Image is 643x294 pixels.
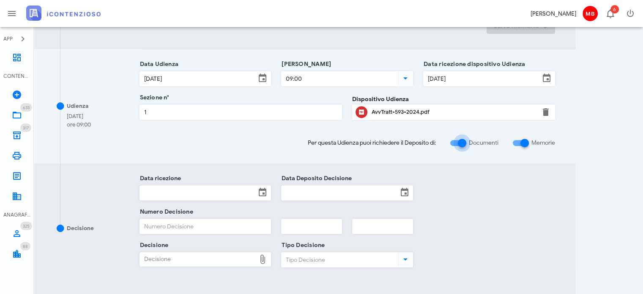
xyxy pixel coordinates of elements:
span: Per questa Udienza puoi richiedere il Deposito di: [308,138,436,147]
span: Distintivo [20,103,32,112]
div: Clicca per aprire un'anteprima del file o scaricarlo [372,105,536,119]
span: MB [583,6,598,21]
label: Data Udienza [137,60,179,69]
label: Documenti [469,139,498,147]
button: Elimina [541,107,551,117]
div: [PERSON_NAME] [531,9,576,18]
label: Data ricezione dispositivo Udienza [421,60,525,69]
span: 633 [23,105,30,110]
img: logo-text-2x.png [26,5,101,21]
button: MB [580,3,600,24]
label: Memorie [531,139,555,147]
button: Distintivo [600,3,620,24]
span: 88 [23,244,28,249]
span: Distintivo [20,242,30,250]
div: Decisione [67,224,94,233]
button: Clicca per aprire un'anteprima del file o scaricarlo [356,106,367,118]
div: ore 09:00 [67,121,91,129]
span: Distintivo [610,5,619,14]
input: Sezione n° [140,105,342,119]
div: [DATE] [67,112,91,121]
label: Sezione n° [137,93,170,102]
div: Decisione [140,253,256,266]
span: Distintivo [20,222,32,230]
span: 317 [23,125,29,131]
span: 325 [23,223,30,229]
label: Tipo Decisione [279,241,325,250]
label: [PERSON_NAME] [279,60,331,69]
div: ANAGRAFICA [3,211,30,219]
input: Ora Udienza [282,71,396,86]
div: AvvTratt-593-2024.pdf [372,109,536,115]
div: Udienza [67,102,88,110]
label: Dispositivo Udienza [352,95,409,104]
input: Tipo Decisione [282,253,396,267]
span: Distintivo [20,124,31,132]
input: Numero Decisione [140,219,271,234]
div: CONTENZIOSO [3,72,30,80]
label: Numero Decisione [137,208,193,216]
label: Decisione [137,241,169,250]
